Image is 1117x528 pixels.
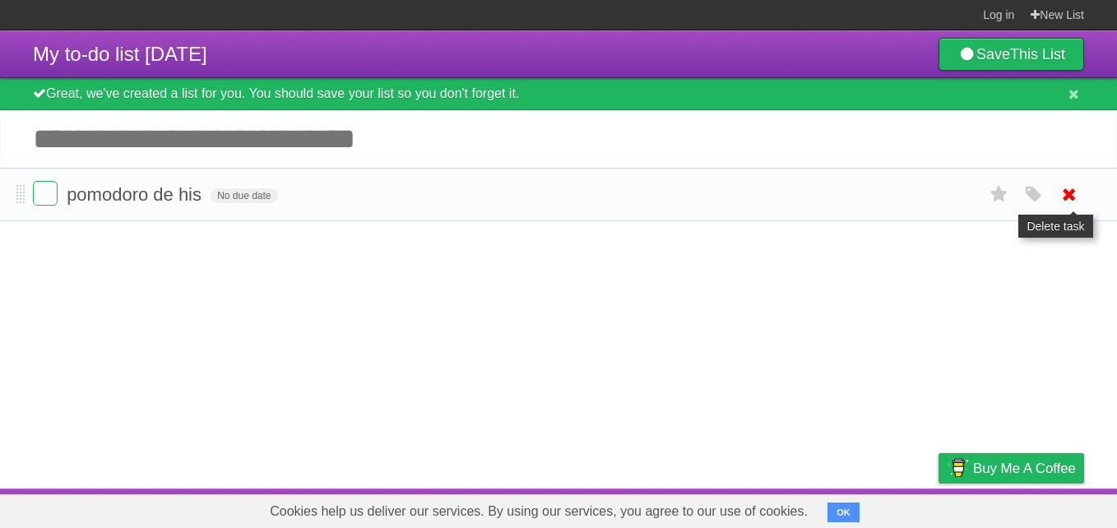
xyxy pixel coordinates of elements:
[720,493,754,524] a: About
[984,181,1015,208] label: Star task
[67,184,206,205] span: pomodoro de his
[973,454,1076,483] span: Buy me a coffee
[939,453,1084,484] a: Buy me a coffee
[861,493,897,524] a: Terms
[253,495,824,528] span: Cookies help us deliver our services. By using our services, you agree to our use of cookies.
[33,43,207,65] span: My to-do list [DATE]
[947,454,969,482] img: Buy me a coffee
[211,188,277,203] span: No due date
[774,493,841,524] a: Developers
[939,38,1084,71] a: SaveThis List
[33,181,58,206] label: Done
[827,503,860,522] button: OK
[1010,46,1065,63] b: This List
[917,493,960,524] a: Privacy
[980,493,1084,524] a: Suggest a feature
